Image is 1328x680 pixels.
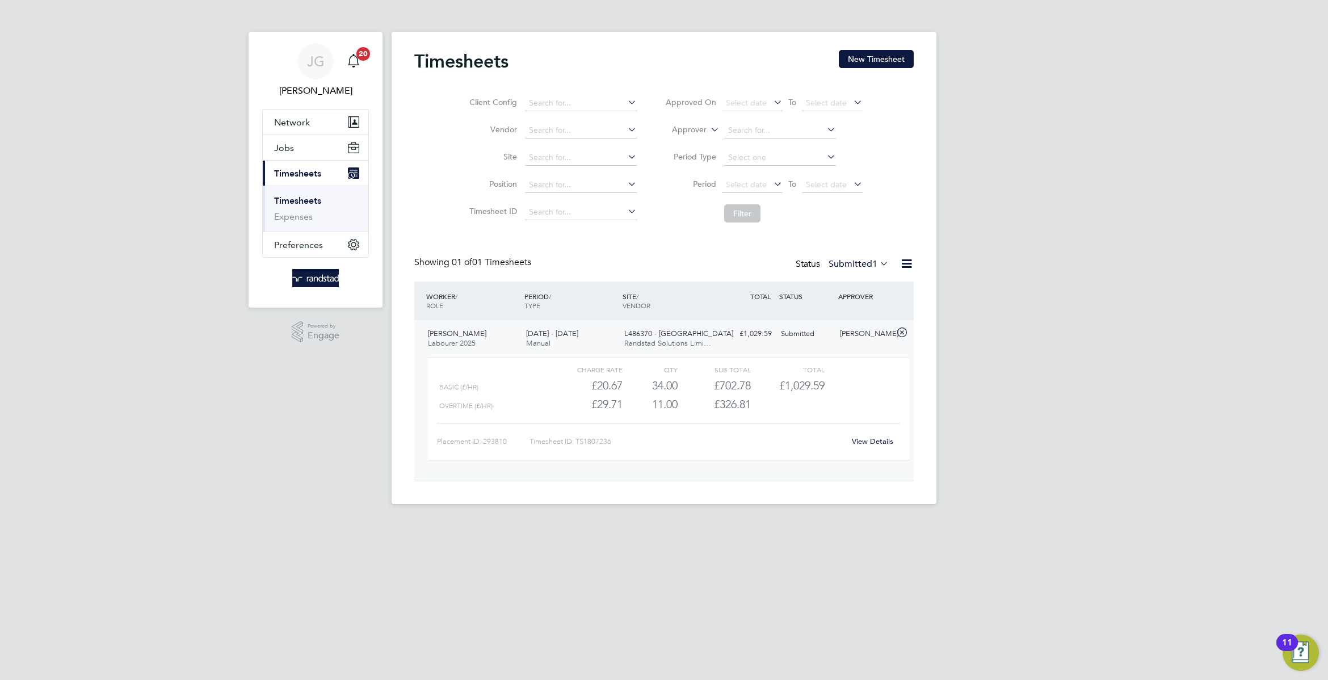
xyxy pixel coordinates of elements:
[426,301,443,310] span: ROLE
[437,433,529,451] div: Placement ID: 293810
[414,257,533,268] div: Showing
[839,50,914,68] button: New Timesheet
[776,325,835,343] div: Submitted
[1283,635,1319,671] button: Open Resource Center, 11 new notifications
[274,211,313,222] a: Expenses
[665,97,716,107] label: Approved On
[549,395,623,414] div: £29.71
[308,321,339,331] span: Powered by
[785,95,800,110] span: To
[428,338,476,348] span: Labourer 2025
[466,152,517,162] label: Site
[263,110,368,135] button: Network
[307,54,325,69] span: JG
[274,142,294,153] span: Jobs
[724,150,836,166] input: Select one
[726,98,767,108] span: Select date
[263,161,368,186] button: Timesheets
[414,50,508,73] h2: Timesheets
[724,123,836,138] input: Search for...
[466,179,517,189] label: Position
[678,376,751,395] div: £702.78
[263,135,368,160] button: Jobs
[452,257,472,268] span: 01 of
[665,179,716,189] label: Period
[423,286,522,316] div: WORKER
[466,206,517,216] label: Timesheet ID
[624,338,711,348] span: Randstad Solutions Limi…
[655,124,707,136] label: Approver
[750,292,771,301] span: TOTAL
[342,43,365,79] a: 20
[525,150,637,166] input: Search for...
[623,376,678,395] div: 34.00
[262,269,369,287] a: Go to home page
[779,379,825,392] span: £1,029.59
[466,97,517,107] label: Client Config
[262,43,369,98] a: JG[PERSON_NAME]
[439,402,493,410] span: Overtime (£/HR)
[274,117,310,128] span: Network
[525,177,637,193] input: Search for...
[549,376,623,395] div: £20.67
[525,204,637,220] input: Search for...
[526,338,550,348] span: Manual
[524,301,540,310] span: TYPE
[263,232,368,257] button: Preferences
[835,286,894,307] div: APPROVER
[726,179,767,190] span: Select date
[263,186,368,232] div: Timesheets
[624,329,733,338] span: L486370 - [GEOGRAPHIC_DATA]
[356,47,370,61] span: 20
[636,292,638,301] span: /
[249,32,383,308] nav: Main navigation
[751,363,824,376] div: Total
[724,204,760,223] button: Filter
[274,240,323,250] span: Preferences
[806,179,847,190] span: Select date
[522,286,620,316] div: PERIOD
[292,269,339,287] img: randstad-logo-retina.png
[796,257,891,272] div: Status
[274,168,321,179] span: Timesheets
[829,258,889,270] label: Submitted
[549,292,551,301] span: /
[776,286,835,307] div: STATUS
[678,395,751,414] div: £326.81
[623,395,678,414] div: 11.00
[872,258,877,270] span: 1
[623,363,678,376] div: QTY
[717,325,776,343] div: £1,029.59
[620,286,718,316] div: SITE
[1282,643,1292,657] div: 11
[308,331,339,341] span: Engage
[525,95,637,111] input: Search for...
[665,152,716,162] label: Period Type
[525,123,637,138] input: Search for...
[806,98,847,108] span: Select date
[466,124,517,135] label: Vendor
[529,433,844,451] div: Timesheet ID: TS1807236
[452,257,531,268] span: 01 Timesheets
[439,383,478,391] span: Basic (£/HR)
[274,195,321,206] a: Timesheets
[623,301,650,310] span: VENDOR
[785,177,800,191] span: To
[852,436,893,446] a: View Details
[526,329,578,338] span: [DATE] - [DATE]
[835,325,894,343] div: [PERSON_NAME]
[549,363,623,376] div: Charge rate
[428,329,486,338] span: [PERSON_NAME]
[678,363,751,376] div: Sub Total
[262,84,369,98] span: James Garrard
[292,321,340,343] a: Powered byEngage
[455,292,457,301] span: /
